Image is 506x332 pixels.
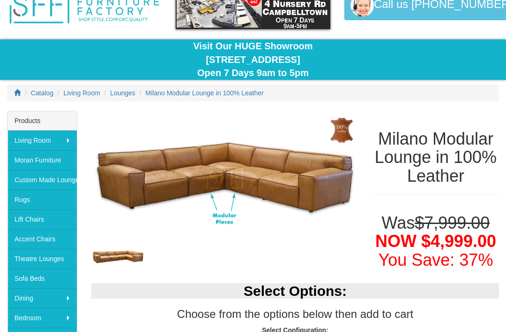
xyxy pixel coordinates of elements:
[31,89,53,97] a: Catalog
[372,214,499,270] h1: Was
[7,288,77,308] a: Dining
[379,250,493,270] font: You Save: 37%
[7,269,77,288] a: Sofa Beds
[244,283,347,299] b: Select Options:
[372,130,499,185] h1: Milano Modular Lounge in 100% Leather
[91,308,499,320] h3: Choose from the options below then add to cart
[7,131,77,150] a: Living Room
[7,209,77,229] a: Lift Chairs
[7,150,77,170] a: Moran Furniture
[415,213,490,232] del: $7,999.00
[7,111,77,131] div: Products
[375,232,496,251] span: NOW $4,999.00
[146,89,264,97] a: Milano Modular Lounge in 100% Leather
[7,229,77,249] a: Accent Chairs
[64,89,100,97] a: Living Room
[110,89,135,97] a: Lounges
[7,249,77,269] a: Theatre Lounges
[7,190,77,209] a: Rugs
[7,39,499,80] div: Visit Our HUGE Showroom [STREET_ADDRESS] Open 7 Days 9am to 5pm
[7,308,77,328] a: Bedroom
[7,170,77,190] a: Custom Made Lounges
